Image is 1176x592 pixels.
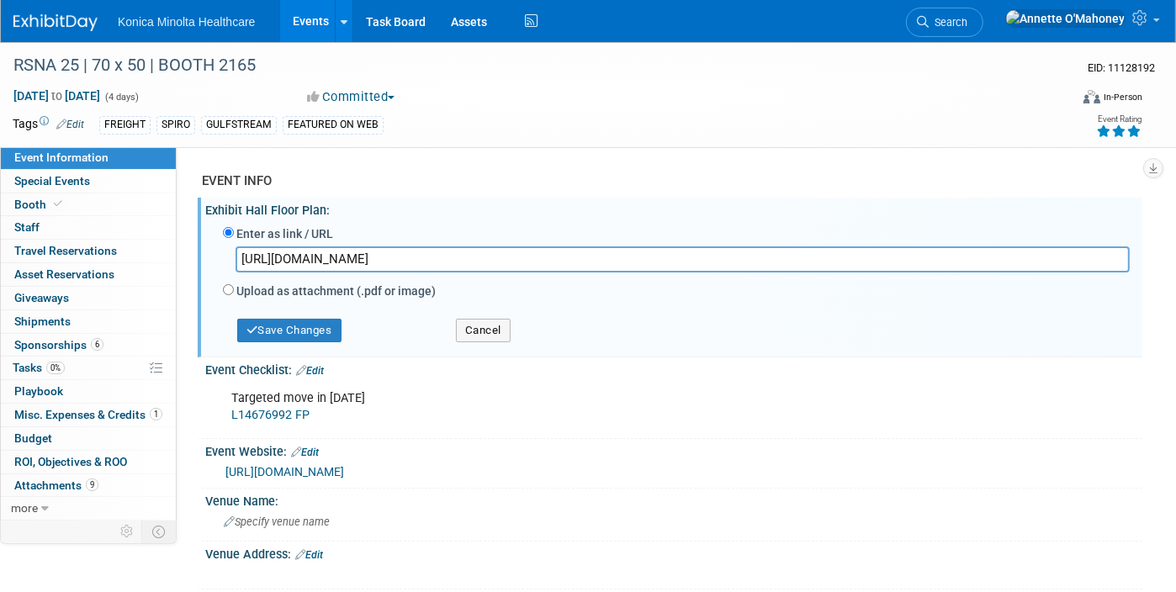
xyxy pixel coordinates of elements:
[56,119,84,130] a: Edit
[156,116,195,134] div: SPIRO
[236,283,436,299] label: Upload as attachment (.pdf or image)
[301,88,401,106] button: Committed
[205,489,1142,510] div: Venue Name:
[220,382,961,432] div: Targeted move in [DATE]
[295,549,323,561] a: Edit
[49,89,65,103] span: to
[1103,91,1142,103] div: In-Person
[224,515,330,528] span: Specify venue name
[14,244,117,257] span: Travel Reservations
[201,116,277,134] div: GULFSTREAM
[14,455,127,468] span: ROI, Objectives & ROO
[14,431,52,445] span: Budget
[91,338,103,351] span: 6
[14,338,103,351] span: Sponsorships
[296,365,324,377] a: Edit
[1,380,176,403] a: Playbook
[13,14,98,31] img: ExhibitDay
[13,361,65,374] span: Tasks
[14,151,109,164] span: Event Information
[1,357,176,379] a: Tasks0%
[929,16,967,29] span: Search
[205,357,1142,379] div: Event Checklist:
[1005,9,1126,28] img: Annette O'Mahoney
[1,497,176,520] a: more
[1083,90,1100,103] img: Format-Inperson.png
[1,404,176,426] a: Misc. Expenses & Credits1
[1,451,176,473] a: ROI, Objectives & ROO
[142,521,177,542] td: Toggle Event Tabs
[236,225,333,242] label: Enter as link / URL
[1,193,176,216] a: Booth
[1,427,176,450] a: Budget
[14,408,162,421] span: Misc. Expenses & Credits
[205,542,1142,563] div: Venue Address:
[1,240,176,262] a: Travel Reservations
[225,465,344,478] a: [URL][DOMAIN_NAME]
[231,408,310,422] a: L14676992 FP
[1,287,176,309] a: Giveaways
[205,198,1142,219] div: Exhibit Hall Floor Plan:
[205,439,1142,461] div: Event Website:
[1096,115,1142,124] div: Event Rating
[150,408,162,420] span: 1
[906,8,983,37] a: Search
[456,319,511,342] button: Cancel
[1,474,176,497] a: Attachments9
[1,334,176,357] a: Sponsorships6
[54,199,62,209] i: Booth reservation complete
[46,362,65,374] span: 0%
[86,478,98,491] span: 9
[113,521,142,542] td: Personalize Event Tab Strip
[99,116,151,134] div: FREIGHT
[13,115,84,135] td: Tags
[1,170,176,193] a: Special Events
[11,501,38,515] span: more
[975,87,1142,113] div: Event Format
[14,174,90,188] span: Special Events
[1088,61,1155,74] span: Event ID: 11128192
[1,146,176,169] a: Event Information
[14,478,98,492] span: Attachments
[202,172,1130,190] div: EVENT INFO
[103,92,139,103] span: (4 days)
[14,267,114,281] span: Asset Reservations
[14,314,71,328] span: Shipments
[291,447,319,458] a: Edit
[283,116,384,134] div: FEATURED ON WEB
[14,198,66,211] span: Booth
[14,220,40,234] span: Staff
[14,291,69,304] span: Giveaways
[1,263,176,286] a: Asset Reservations
[8,50,1046,81] div: RSNA 25 | 70 x 50 | BOOTH 2165
[13,88,101,103] span: [DATE] [DATE]
[118,15,255,29] span: Konica Minolta Healthcare
[1,216,176,239] a: Staff
[237,319,342,342] button: Save Changes
[1,310,176,333] a: Shipments
[14,384,63,398] span: Playbook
